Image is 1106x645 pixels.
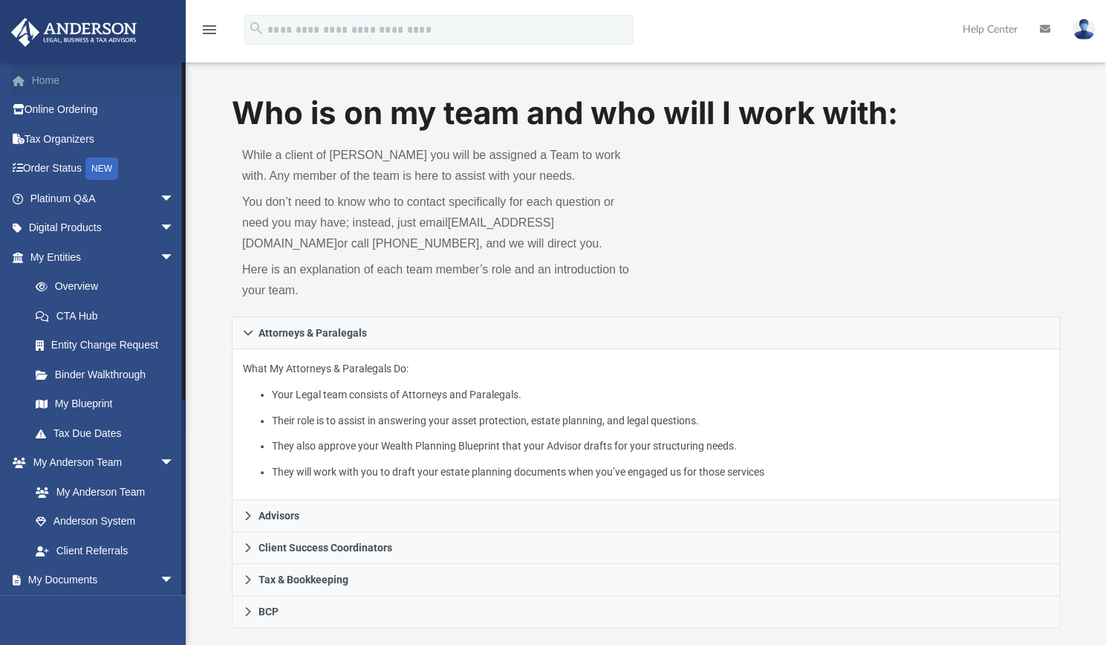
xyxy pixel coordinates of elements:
a: Attorneys & Paralegals [232,317,1060,349]
a: Platinum Q&Aarrow_drop_down [10,184,197,213]
a: Binder Walkthrough [21,360,197,389]
span: arrow_drop_down [160,242,189,273]
a: My Anderson Team [21,477,182,507]
img: Anderson Advisors Platinum Portal [7,18,141,47]
a: Tax Due Dates [21,418,197,448]
span: arrow_drop_down [160,448,189,479]
div: NEW [85,158,118,180]
a: Box [21,594,182,624]
p: Here is an explanation of each team member’s role and an introduction to your team. [242,259,636,301]
i: search [248,20,264,36]
a: [EMAIL_ADDRESS][DOMAIN_NAME] [242,216,554,250]
span: arrow_drop_down [160,565,189,596]
a: Overview [21,272,197,302]
a: Tax & Bookkeeping [232,564,1060,596]
span: Tax & Bookkeeping [258,574,348,585]
a: Advisors [232,500,1060,532]
a: My Anderson Teamarrow_drop_down [10,448,189,478]
a: Client Referrals [21,536,189,565]
h1: Who is on my team and who will I work with: [232,91,1060,135]
span: Client Success Coordinators [258,542,392,553]
li: Your Legal team consists of Attorneys and Paralegals. [272,386,1049,404]
a: My Blueprint [21,389,189,419]
a: Online Ordering [10,95,197,125]
a: menu [201,28,218,39]
li: Their role is to assist in answering your asset protection, estate planning, and legal questions. [272,412,1049,430]
a: Home [10,65,197,95]
a: Entity Change Request [21,331,197,360]
a: My Entitiesarrow_drop_down [10,242,197,272]
span: arrow_drop_down [160,184,189,214]
a: Client Success Coordinators [232,532,1060,564]
p: What My Attorneys & Paralegals Do: [243,360,1049,481]
a: BCP [232,596,1060,628]
img: User Pic [1073,19,1095,40]
a: Tax Organizers [10,124,197,154]
p: While a client of [PERSON_NAME] you will be assigned a Team to work with. Any member of the team ... [242,145,636,187]
i: menu [201,21,218,39]
p: You don’t need to know who to contact specifically for each question or need you may have; instea... [242,192,636,254]
span: Attorneys & Paralegals [258,328,367,338]
div: Attorneys & Paralegals [232,349,1060,500]
span: arrow_drop_down [160,213,189,244]
a: CTA Hub [21,301,197,331]
a: Anderson System [21,507,189,537]
a: Order StatusNEW [10,154,197,184]
li: They also approve your Wealth Planning Blueprint that your Advisor drafts for your structuring ne... [272,437,1049,456]
span: BCP [258,606,279,617]
a: Digital Productsarrow_drop_down [10,213,197,243]
li: They will work with you to draft your estate planning documents when you’ve engaged us for those ... [272,463,1049,482]
span: Advisors [258,511,299,521]
a: My Documentsarrow_drop_down [10,565,189,595]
